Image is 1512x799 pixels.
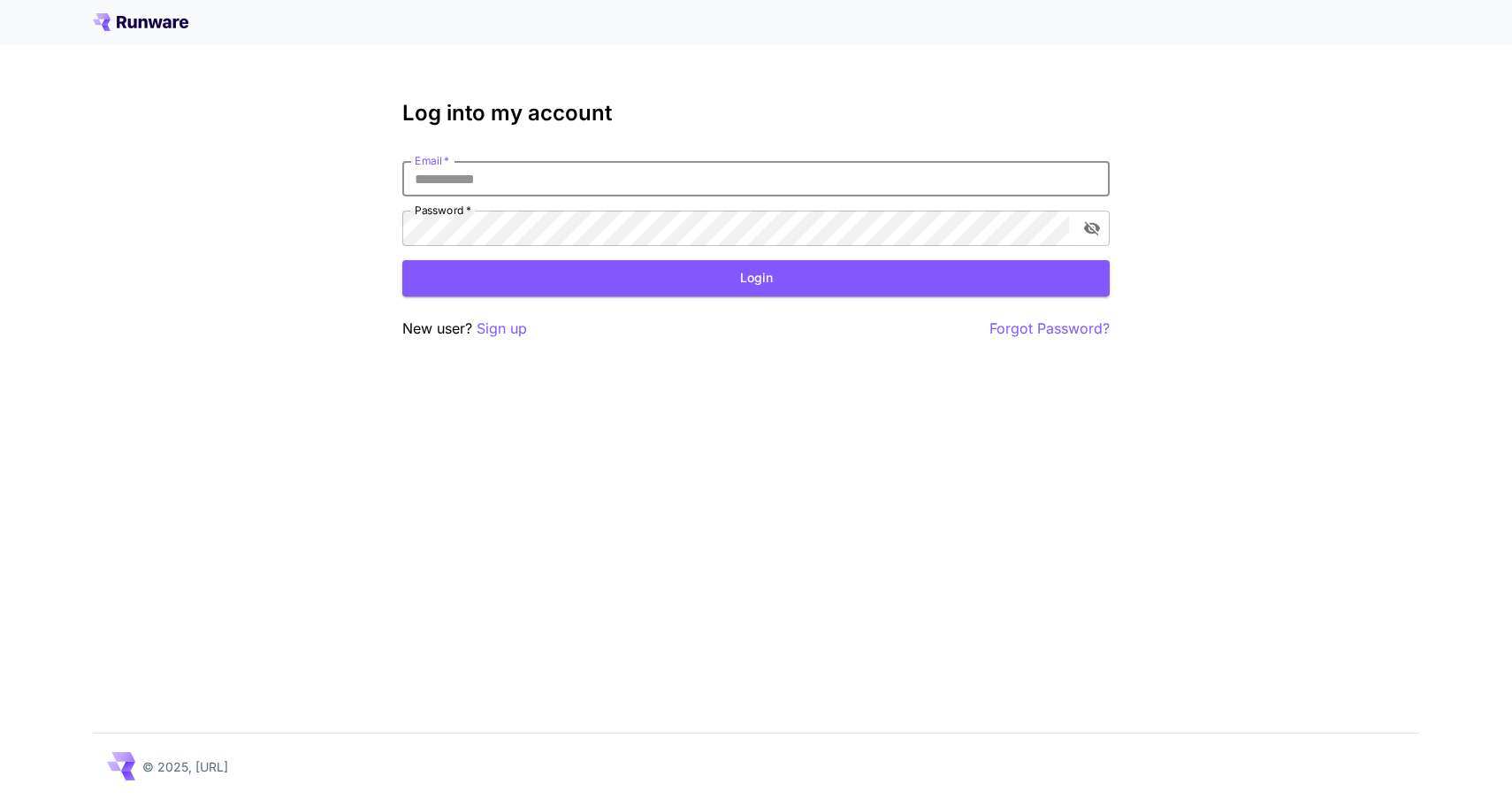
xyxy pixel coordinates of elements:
label: Email [415,153,449,168]
button: Forgot Password? [989,318,1110,340]
label: Password [415,203,471,218]
button: Sign up [477,318,527,340]
button: Login [402,260,1110,296]
button: toggle password visibility [1076,212,1108,244]
p: New user? [402,318,527,340]
h3: Log into my account [402,101,1110,126]
p: © 2025, [URL] [142,757,228,776]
